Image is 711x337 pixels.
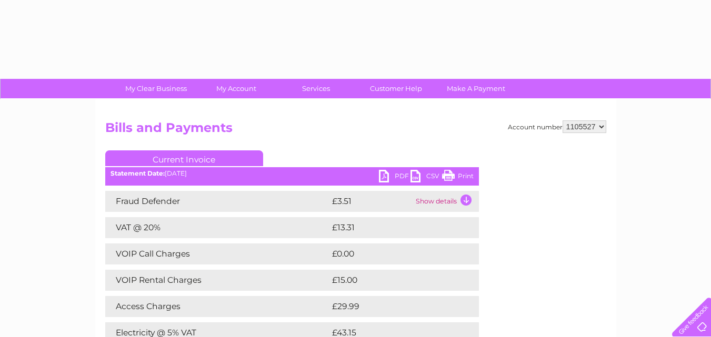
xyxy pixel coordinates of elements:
div: Account number [508,120,606,133]
a: My Clear Business [113,79,199,98]
a: CSV [410,170,442,185]
td: £15.00 [329,270,457,291]
td: Fraud Defender [105,191,329,212]
a: Print [442,170,474,185]
td: £3.51 [329,191,413,212]
td: £29.99 [329,296,458,317]
td: £0.00 [329,243,455,264]
td: £13.31 [329,217,455,238]
td: VOIP Rental Charges [105,270,329,291]
td: Access Charges [105,296,329,317]
a: Make A Payment [433,79,519,98]
a: Services [273,79,359,98]
td: VAT @ 20% [105,217,329,238]
a: My Account [193,79,279,98]
a: Current Invoice [105,150,263,166]
b: Statement Date: [111,169,165,177]
a: PDF [379,170,410,185]
td: Show details [413,191,479,212]
h2: Bills and Payments [105,120,606,140]
a: Customer Help [353,79,439,98]
div: [DATE] [105,170,479,177]
td: VOIP Call Charges [105,243,329,264]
